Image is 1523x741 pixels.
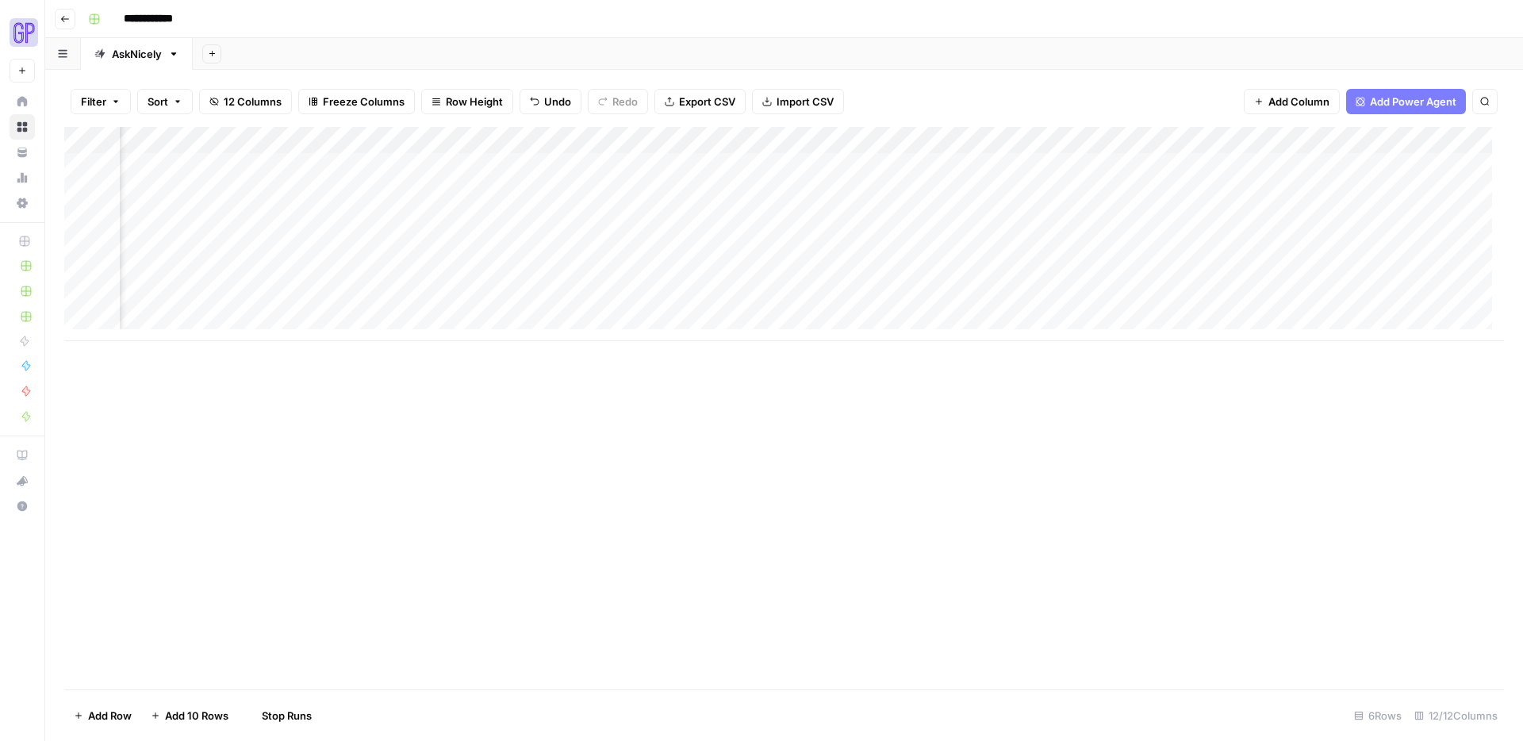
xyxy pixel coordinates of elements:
button: Add 10 Rows [141,703,238,728]
a: Browse [10,114,35,140]
span: Export CSV [679,94,735,109]
div: What's new? [10,469,34,493]
button: Filter [71,89,131,114]
span: Add 10 Rows [165,708,228,724]
button: Help + Support [10,493,35,519]
button: Add Power Agent [1346,89,1466,114]
span: Add Power Agent [1370,94,1456,109]
span: Row Height [446,94,503,109]
div: 6 Rows [1348,703,1408,728]
span: Add Row [88,708,132,724]
button: Export CSV [654,89,746,114]
button: Stop Runs [238,703,321,728]
a: AirOps Academy [10,443,35,468]
span: Add Column [1268,94,1329,109]
button: Freeze Columns [298,89,415,114]
span: Freeze Columns [323,94,405,109]
button: Workspace: Growth Plays [10,13,35,52]
span: Import CSV [777,94,834,109]
span: Filter [81,94,106,109]
button: Sort [137,89,193,114]
a: Home [10,89,35,114]
span: Sort [148,94,168,109]
a: Settings [10,190,35,216]
a: Your Data [10,140,35,165]
button: Add Row [64,703,141,728]
button: What's new? [10,468,35,493]
span: Undo [544,94,571,109]
button: 12 Columns [199,89,292,114]
div: 12/12 Columns [1408,703,1504,728]
a: Usage [10,165,35,190]
a: AskNicely [81,38,193,70]
button: Undo [520,89,581,114]
span: Stop Runs [262,708,312,724]
button: Add Column [1244,89,1340,114]
img: Growth Plays Logo [10,18,38,47]
span: 12 Columns [224,94,282,109]
button: Row Height [421,89,513,114]
div: AskNicely [112,46,162,62]
button: Redo [588,89,648,114]
button: Import CSV [752,89,844,114]
span: Redo [612,94,638,109]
